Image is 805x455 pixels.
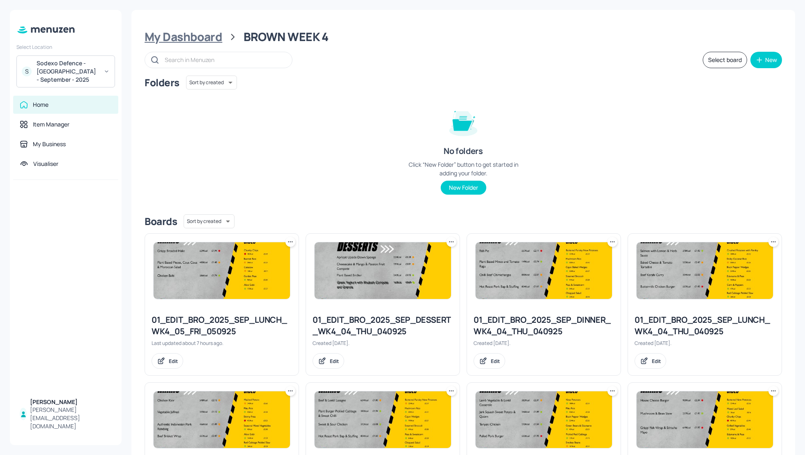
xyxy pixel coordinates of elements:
img: 2025-05-28-17484245301319t298cfe5cu.jpeg [154,391,290,448]
div: Item Manager [33,120,69,129]
button: New Folder [441,181,486,195]
div: Boards [145,215,177,228]
div: Created [DATE]. [635,340,775,347]
div: Edit [491,358,500,365]
img: 2025-08-27-1756286596143pn4jqih2nij.jpeg [315,391,451,448]
div: 01_EDIT_BRO_2025_SEP_DINNER_WK4_04_THU_040925 [474,314,614,337]
div: Edit [652,358,661,365]
img: folder-empty [443,101,484,142]
img: 2025-05-21-1747841964621j8jn74nw82q.jpeg [476,391,612,448]
div: Edit [169,358,178,365]
img: 2025-05-28-1748424806345wo5jep7aumd.jpeg [637,242,773,299]
div: New [765,57,777,63]
div: Sort by created [186,74,237,91]
div: Select Location [16,44,115,51]
div: S [22,67,32,76]
div: Last updated about 7 hours ago. [152,340,292,347]
div: BROWN WEEK 4 [244,30,329,44]
img: 2025-09-05-1757065478226z0tqzu3292b.jpeg [154,242,290,299]
div: 01_EDIT_BRO_2025_SEP_DESSERT_WK4_04_THU_040925 [313,314,453,337]
div: [PERSON_NAME][EMAIL_ADDRESS][DOMAIN_NAME] [30,406,112,430]
div: 01_EDIT_BRO_2025_SEP_LUNCH_WK4_05_FRI_050925 [152,314,292,337]
div: Sort by created [184,213,235,230]
div: Home [33,101,48,109]
img: 2025-05-28-1748433425159lcuaa7hng09.jpeg [476,242,612,299]
div: [PERSON_NAME] [30,398,112,406]
div: No folders [444,145,483,157]
div: My Business [33,140,66,148]
div: Click “New Folder” button to get started in adding your folder. [402,160,525,177]
div: Visualiser [33,160,58,168]
div: Sodexo Defence - [GEOGRAPHIC_DATA] - September - 2025 [37,59,99,84]
img: 2025-05-20-1747740639646etna42jsom7.jpeg [315,242,451,299]
button: Select board [703,52,747,68]
div: My Dashboard [145,30,222,44]
button: New [750,52,782,68]
div: Created [DATE]. [313,340,453,347]
img: 2025-09-01-17567411628007slzner2k7u.jpeg [637,391,773,448]
div: 01_EDIT_BRO_2025_SEP_LUNCH_WK4_04_THU_040925 [635,314,775,337]
div: Created [DATE]. [474,340,614,347]
div: Edit [330,358,339,365]
input: Search in Menuzen [165,54,284,66]
div: Folders [145,76,179,89]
